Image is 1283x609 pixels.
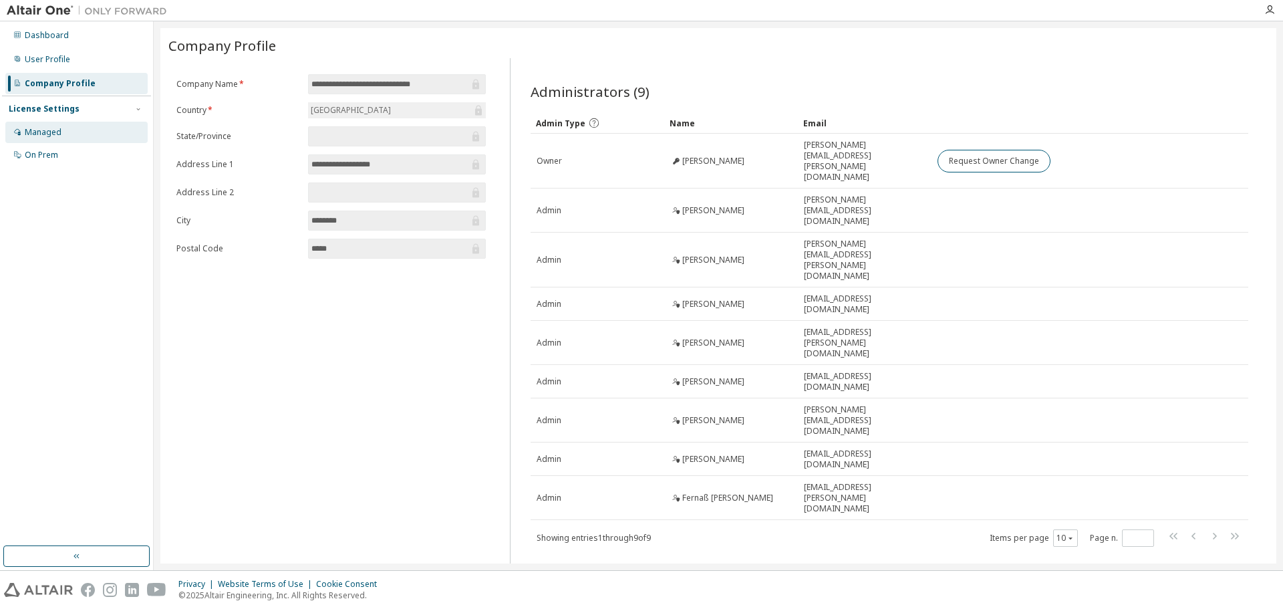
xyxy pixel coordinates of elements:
span: Admin [537,205,561,216]
label: Postal Code [176,243,300,254]
span: Admin [537,454,561,465]
div: Privacy [178,579,218,590]
span: [EMAIL_ADDRESS][PERSON_NAME][DOMAIN_NAME] [804,482,925,514]
span: [EMAIL_ADDRESS][PERSON_NAME][DOMAIN_NAME] [804,327,925,359]
label: City [176,215,300,226]
img: facebook.svg [81,583,95,597]
div: On Prem [25,150,58,160]
span: [PERSON_NAME][EMAIL_ADDRESS][PERSON_NAME][DOMAIN_NAME] [804,239,925,281]
span: [EMAIL_ADDRESS][DOMAIN_NAME] [804,449,925,470]
span: Admin [537,299,561,310]
label: State/Province [176,131,300,142]
span: [PERSON_NAME] [682,415,744,426]
span: [PERSON_NAME] [682,454,744,465]
label: Company Name [176,79,300,90]
span: Administrators (9) [531,82,650,101]
span: [PERSON_NAME] [682,376,744,387]
div: Name [670,112,793,134]
span: Page n. [1090,529,1154,547]
span: Fernaß [PERSON_NAME] [682,493,773,503]
span: Showing entries 1 through 9 of 9 [537,532,651,543]
span: Admin [537,338,561,348]
span: [PERSON_NAME][EMAIL_ADDRESS][DOMAIN_NAME] [804,195,925,227]
div: Company Profile [25,78,96,89]
span: Company Profile [168,36,276,55]
span: [PERSON_NAME] [682,299,744,310]
img: youtube.svg [147,583,166,597]
label: Address Line 2 [176,187,300,198]
button: Request Owner Change [938,150,1050,172]
span: Admin [537,376,561,387]
img: linkedin.svg [125,583,139,597]
div: User Profile [25,54,70,65]
span: Admin [537,493,561,503]
span: [PERSON_NAME][EMAIL_ADDRESS][PERSON_NAME][DOMAIN_NAME] [804,140,925,182]
span: [PERSON_NAME] [682,338,744,348]
div: Website Terms of Use [218,579,316,590]
label: Country [176,105,300,116]
label: Address Line 1 [176,159,300,170]
div: [GEOGRAPHIC_DATA] [309,103,393,118]
span: [PERSON_NAME][EMAIL_ADDRESS][DOMAIN_NAME] [804,404,925,437]
p: © 2025 Altair Engineering, Inc. All Rights Reserved. [178,590,385,601]
div: Dashboard [25,30,69,41]
span: [PERSON_NAME] [682,205,744,216]
span: [EMAIL_ADDRESS][DOMAIN_NAME] [804,293,925,315]
span: [PERSON_NAME] [682,255,744,265]
div: Cookie Consent [316,579,385,590]
span: [EMAIL_ADDRESS][DOMAIN_NAME] [804,371,925,392]
div: License Settings [9,104,80,114]
span: Items per page [990,529,1078,547]
div: Email [803,112,926,134]
span: Admin [537,255,561,265]
img: altair_logo.svg [4,583,73,597]
span: Owner [537,156,562,166]
img: Altair One [7,4,174,17]
span: Admin Type [536,118,585,129]
span: Admin [537,415,561,426]
span: [PERSON_NAME] [682,156,744,166]
button: 10 [1056,533,1075,543]
div: Managed [25,127,61,138]
img: instagram.svg [103,583,117,597]
div: [GEOGRAPHIC_DATA] [308,102,486,118]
